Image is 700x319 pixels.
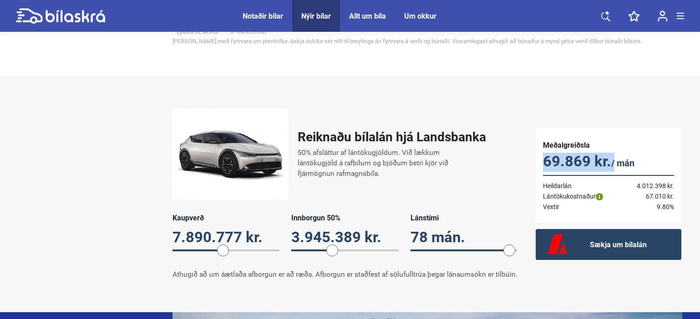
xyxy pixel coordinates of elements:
[624,191,674,202] td: 67.010 kr.
[624,202,674,212] td: 9.80%
[301,12,331,20] a: Nýir bílar
[298,148,477,179] p: 50% afsláttur af lántökugjöldum. Við lækkum lántökugjöld á rafbílum og bjóðum betri kjör við fjár...
[611,158,634,169] span: / mán
[658,10,668,22] img: user-login.svg
[411,229,517,246] div: 78 mán.
[536,229,681,260] a: Sækja um bílalán
[298,130,486,145] h2: Reiknaðu bílalán hjá Landsbanka
[624,175,674,191] td: 4.012.398 kr.
[543,153,674,172] p: 69.869 kr.
[543,202,624,212] td: Vextir
[291,214,398,222] div: Innborgun 50%
[243,12,283,20] a: Notaðir bílar
[543,141,674,150] h5: Meðalgreiðsla
[172,269,517,280] p: Athugið að um áætlaða afborgun er að ræða. Afborgun er staðfest af sölufulltrúa þegar lánaumsókn ...
[172,214,279,222] div: Kaupverð
[172,229,279,246] div: 7.890.777 kr.
[291,229,398,246] div: 3.945.389 kr.
[411,214,517,222] div: Lánstími
[543,191,624,202] td: Lántökukostnaður
[349,12,386,20] a: Allt um bíla
[404,12,436,20] a: Um okkur
[172,29,682,35] div: * Eydsla bL akstur
[543,175,624,191] td: Heildarlán
[172,38,682,44] div: [PERSON_NAME] með fyrirvara um prentvillur. Askja áskilur sér rétt til breytinga án fyrirvara á v...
